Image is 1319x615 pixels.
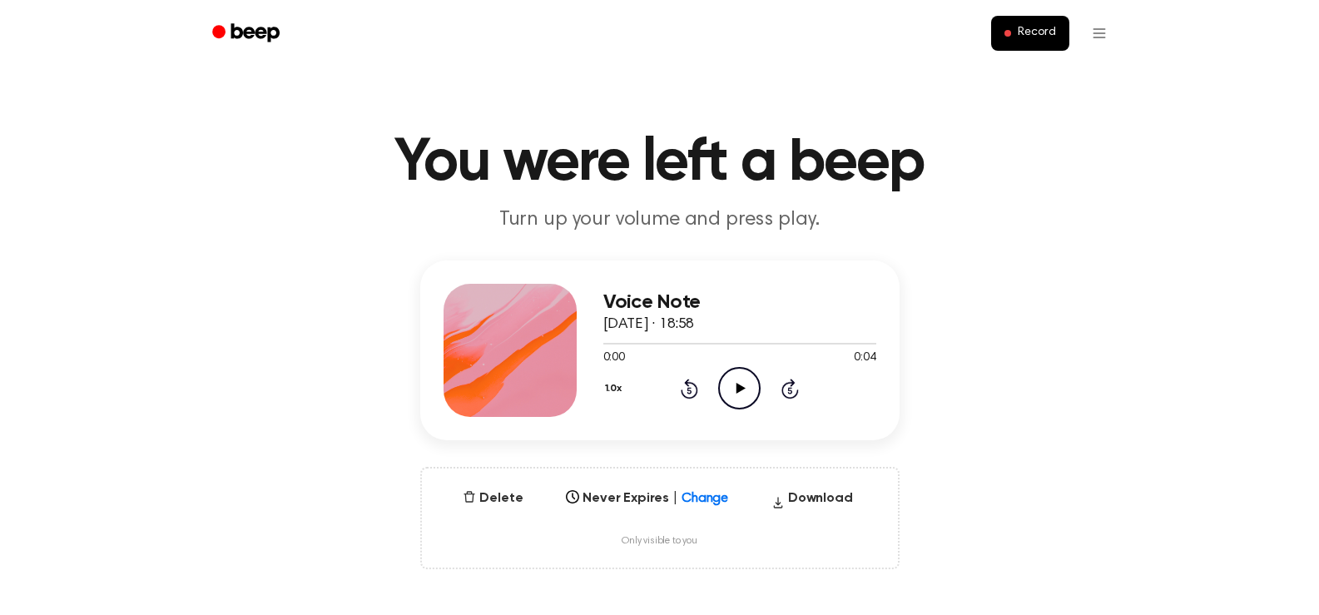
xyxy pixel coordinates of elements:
[1079,13,1119,53] button: Open menu
[603,374,628,403] button: 1.0x
[1018,26,1055,41] span: Record
[603,350,625,367] span: 0:00
[603,291,876,314] h3: Voice Note
[234,133,1086,193] h1: You were left a beep
[765,489,860,515] button: Download
[603,317,695,332] span: [DATE] · 18:58
[991,16,1069,51] button: Record
[622,535,697,548] span: Only visible to you
[340,206,979,234] p: Turn up your volume and press play.
[201,17,295,50] a: Beep
[854,350,875,367] span: 0:04
[456,489,529,508] button: Delete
